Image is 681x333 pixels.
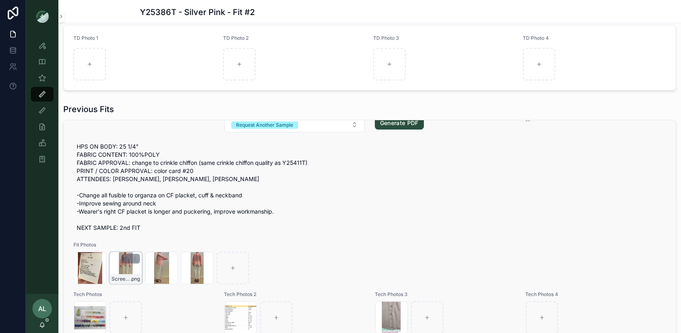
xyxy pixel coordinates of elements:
div: scrollable content [26,32,58,294]
span: TD Photo 4 [523,35,549,41]
span: -- [525,117,530,125]
span: Fit Photos [73,242,666,248]
span: Screenshot-2025-08-25-at-4.22.16-PM [112,276,130,282]
img: App logo [36,10,49,23]
span: Tech Photos 3 [375,291,516,298]
span: Tech Photos 2 [224,291,365,298]
span: TD Photo 2 [223,35,249,41]
button: Select Button [224,117,364,132]
h1: Previous Fits [63,104,114,115]
span: .png [130,276,140,282]
a: Generate PDF [375,117,424,130]
span: TD Photo 3 [373,35,399,41]
span: TD Photo 1 [73,35,98,41]
h1: Y25386T - Silver Pink - Fit #2 [140,6,255,18]
span: Tech Photos [73,291,214,298]
span: Tech Photos 4 [525,291,666,298]
span: HPS ON BODY: 25 1/4" FABRIC CONTENT: 100%POLY FABRIC APPROVAL: change to crinkle chiffon (same cr... [77,143,663,232]
div: Request Another Sample [236,121,293,129]
span: AL [38,304,46,314]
